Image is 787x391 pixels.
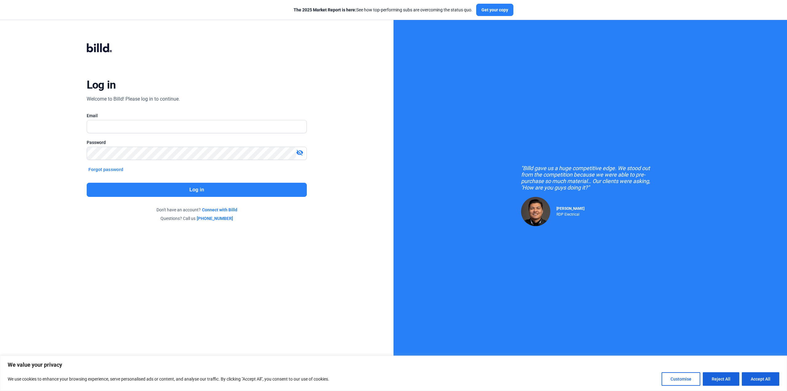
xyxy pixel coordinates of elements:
[476,4,513,16] button: Get your copy
[662,372,700,386] button: Customise
[87,113,307,119] div: Email
[87,78,116,92] div: Log in
[87,166,125,173] button: Forgot password
[87,215,307,221] div: Questions? Call us
[703,372,739,386] button: Reject All
[742,372,779,386] button: Accept All
[87,95,180,103] div: Welcome to Billd! Please log in to continue.
[8,375,329,383] p: We use cookies to enhance your browsing experience, serve personalised ads or content, and analys...
[521,165,659,191] div: "Billd gave us a huge competitive edge. We stood out from the competition because we were able to...
[294,7,356,12] span: The 2025 Market Report is here:
[521,197,550,226] img: Raul Pacheco
[202,207,237,213] a: Connect with Billd
[8,361,779,369] p: We value your privacy
[87,183,307,197] button: Log in
[556,211,584,217] div: RDP Electrical
[87,139,307,146] div: Password
[556,206,584,211] span: [PERSON_NAME]
[294,7,473,13] div: See how top-performing subs are overcoming the status quo.
[87,207,307,213] div: Don't have an account?
[296,149,303,156] mat-icon: visibility_off
[197,215,233,221] a: [PHONE_NUMBER]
